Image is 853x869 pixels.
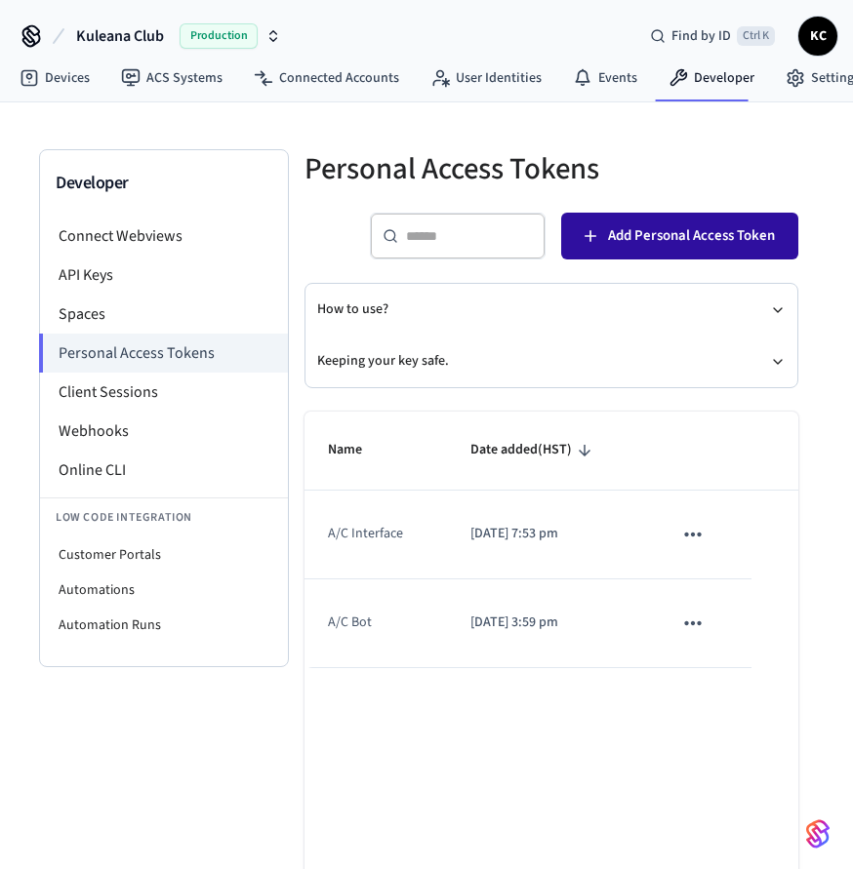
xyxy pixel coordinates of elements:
li: Automations [40,573,288,608]
span: Add Personal Access Token [608,223,775,249]
p: [DATE] 3:59 pm [470,612,626,633]
span: Production [180,23,258,49]
li: Connect Webviews [40,217,288,256]
button: Keeping your key safe. [317,336,786,387]
span: Find by ID [671,26,731,46]
li: Personal Access Tokens [39,334,288,373]
div: Find by IDCtrl K [634,19,791,54]
p: [DATE] 7:53 pm [470,524,626,544]
h3: Developer [56,170,272,197]
img: SeamLogoGradient.69752ec5.svg [806,818,830,849]
a: Developer [653,60,770,96]
h5: Personal Access Tokens [305,149,798,189]
li: Automation Runs [40,608,288,643]
li: Webhooks [40,412,288,451]
span: Ctrl K [737,26,775,46]
button: How to use? [317,284,786,336]
button: Add Personal Access Token [561,213,798,259]
td: A/C Interface [305,491,447,579]
span: KC [800,19,835,54]
a: Connected Accounts [238,60,415,96]
li: Online CLI [40,451,288,490]
a: User Identities [415,60,557,96]
a: Events [557,60,653,96]
a: ACS Systems [105,60,238,96]
span: Kuleana Club [76,24,164,48]
li: API Keys [40,256,288,295]
td: A/C Bot [305,579,447,668]
span: Name [328,435,387,465]
table: sticky table [305,412,798,668]
a: Devices [4,60,105,96]
li: Low Code Integration [40,497,288,537]
li: Customer Portals [40,537,288,573]
li: Client Sessions [40,373,288,412]
span: Date added(HST) [470,435,597,465]
button: KC [798,17,837,56]
li: Spaces [40,295,288,334]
